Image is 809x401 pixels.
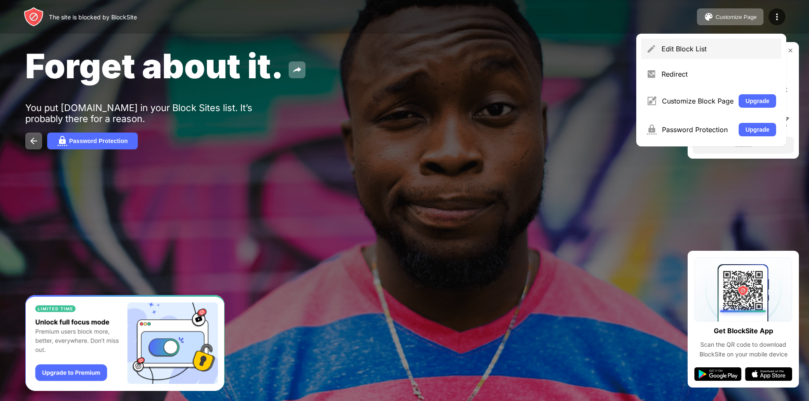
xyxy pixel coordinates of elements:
[662,45,776,53] div: Edit Block List
[772,12,782,22] img: menu-icon.svg
[715,14,757,20] div: Customize Page
[739,123,776,136] button: Upgrade
[646,69,656,79] img: menu-redirect.svg
[69,138,128,144] div: Password Protection
[739,94,776,108] button: Upgrade
[694,258,792,321] img: qrcode.svg
[646,96,657,106] img: menu-customize.svg
[57,136,67,146] img: password.svg
[714,325,773,337] div: Get BlockSite App
[25,295,225,391] iframe: Banner
[662,97,734,105] div: Customize Block Page
[25,45,284,86] span: Forget about it.
[697,8,763,25] button: Customize Page
[694,367,742,381] img: google-play.svg
[704,12,714,22] img: pallet.svg
[745,367,792,381] img: app-store.svg
[25,102,286,124] div: You put [DOMAIN_NAME] in your Block Sites list. It’s probably there for a reason.
[694,340,792,359] div: Scan the QR code to download BlockSite on your mobile device
[646,44,656,54] img: menu-pencil.svg
[47,133,138,149] button: Password Protection
[662,125,734,134] div: Password Protection
[292,65,302,75] img: share.svg
[24,7,44,27] img: header-logo.svg
[787,47,794,54] img: rate-us-close.svg
[646,125,657,135] img: menu-password.svg
[662,70,776,78] div: Redirect
[49,13,137,21] div: The site is blocked by BlockSite
[29,136,39,146] img: back.svg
